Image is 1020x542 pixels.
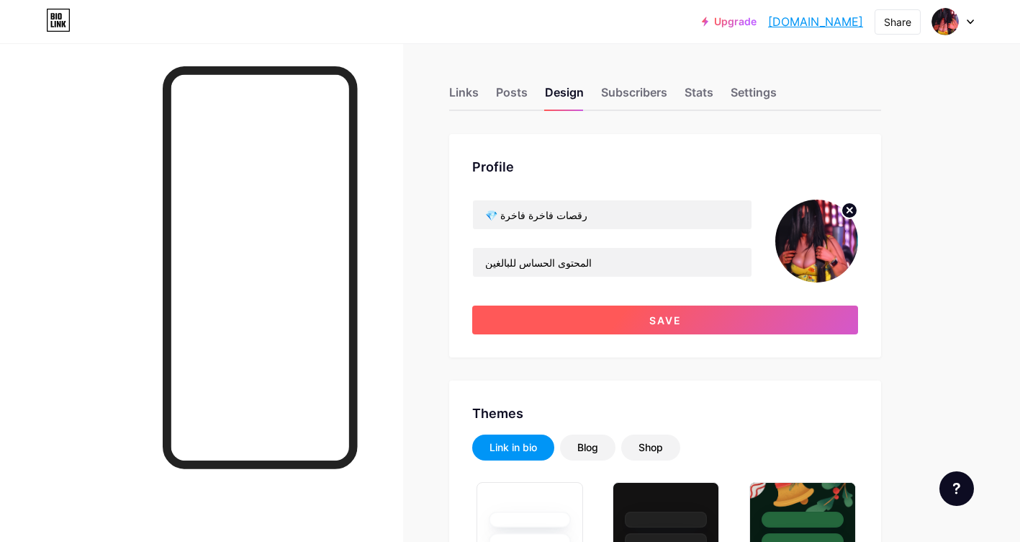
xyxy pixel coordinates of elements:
a: [DOMAIN_NAME] [768,13,863,30]
div: Themes [472,404,858,423]
div: Profile [472,157,858,177]
button: Save [472,306,858,334]
div: Posts [496,84,528,110]
div: Shop [638,440,663,455]
div: Links [449,84,479,110]
div: Blog [577,440,598,455]
div: Subscribers [601,84,667,110]
input: Name [473,200,752,229]
span: Save [649,314,682,326]
div: Share [884,14,911,30]
img: luxurydances [775,200,858,283]
div: Link in bio [489,440,537,455]
img: luxurydances [931,8,959,35]
input: Bio [473,248,752,277]
div: Design [545,84,584,110]
div: Stats [685,84,713,110]
div: Settings [731,84,777,110]
a: Upgrade [702,16,757,27]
